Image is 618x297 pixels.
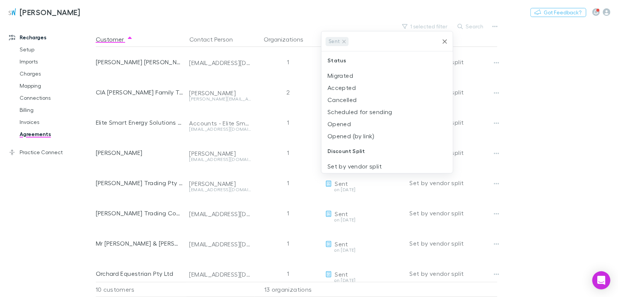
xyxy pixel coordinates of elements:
button: Clear [440,36,450,47]
div: Sent [326,37,349,46]
li: Accepted [321,82,453,94]
li: Scheduled for sending [321,106,453,118]
li: Opened [321,118,453,130]
div: Open Intercom Messenger [592,271,610,289]
li: Cancelled [321,94,453,106]
div: Discount Split [321,142,453,160]
li: Migrated [321,70,453,82]
div: Status [321,51,453,70]
li: Set by vendor split [321,160,453,172]
span: Sent [326,37,343,46]
li: Opened (by link) [321,130,453,142]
